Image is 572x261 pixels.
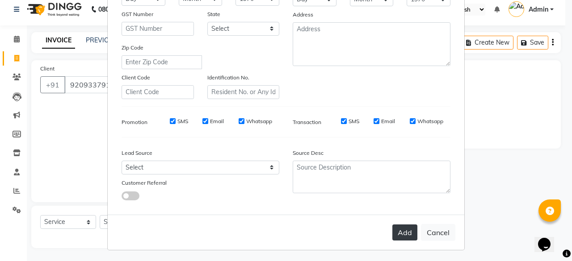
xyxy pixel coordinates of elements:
label: Email [381,117,395,125]
button: Add [392,224,417,240]
input: Client Code [122,85,194,99]
label: Email [210,117,224,125]
label: SMS [177,117,188,125]
label: Customer Referral [122,179,167,187]
iframe: chat widget [534,225,563,252]
input: Resident No. or Any Id [207,85,280,99]
label: Source Desc [293,149,324,157]
label: Lead Source [122,149,152,157]
input: GST Number [122,22,194,36]
label: SMS [349,117,359,125]
label: Client Code [122,74,150,82]
button: Cancel [421,224,455,241]
label: Promotion [122,118,147,126]
label: Identification No. [207,74,249,82]
label: Whatsapp [417,117,443,125]
input: Enter Zip Code [122,55,202,69]
label: Transaction [293,118,321,126]
label: Address [293,11,313,19]
label: GST Number [122,10,153,18]
label: Zip Code [122,44,143,52]
label: Whatsapp [246,117,272,125]
label: State [207,10,220,18]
